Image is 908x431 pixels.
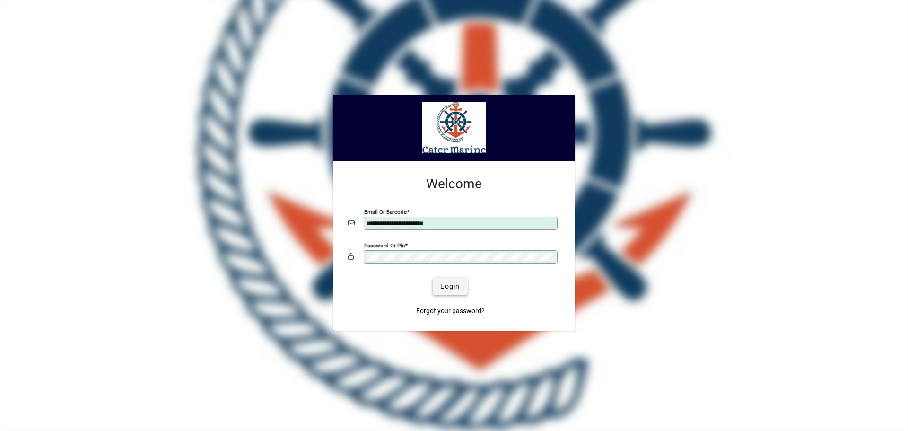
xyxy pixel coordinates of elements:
[348,176,560,192] h2: Welcome
[433,278,467,295] button: Login
[412,302,489,319] a: Forgot your password?
[440,281,460,291] span: Login
[364,242,405,249] mat-label: Password or Pin
[416,306,485,316] span: Forgot your password?
[364,209,407,215] mat-label: Email or Barcode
